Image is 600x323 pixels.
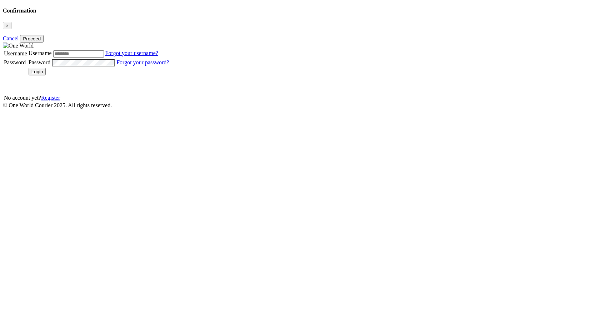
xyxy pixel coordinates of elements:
a: Forgot your password? [116,59,169,65]
a: Forgot your username? [105,50,158,56]
div: No account yet? [4,95,169,101]
a: Register [41,95,60,101]
label: Password [4,59,26,65]
img: One World [3,43,34,49]
label: Username [29,50,52,56]
label: Username [4,50,27,56]
h4: Confirmation [3,8,597,14]
label: Password [29,59,50,65]
button: Login [29,68,46,75]
a: Cancel [3,35,19,41]
button: Close [3,22,11,29]
span: © One World Courier 2025. All rights reserved. [3,102,112,108]
button: Proceed [20,35,44,43]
